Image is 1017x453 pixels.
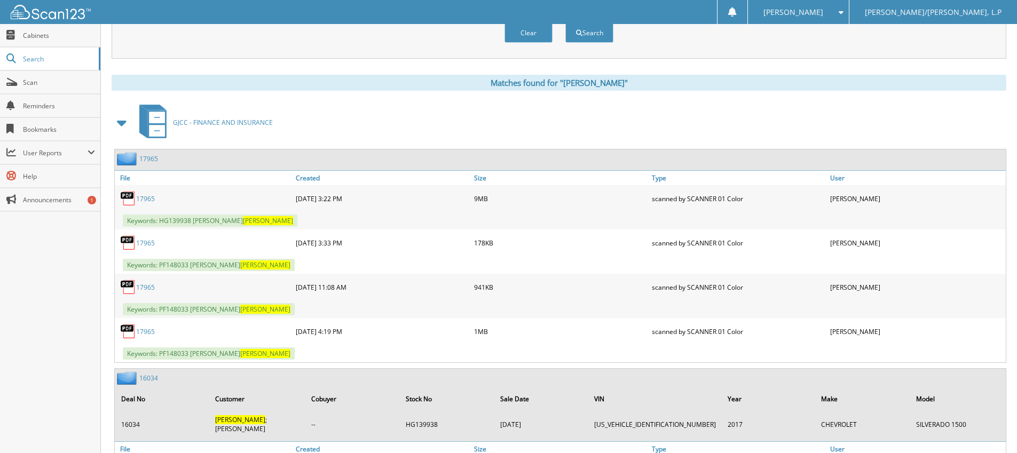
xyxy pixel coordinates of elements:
img: PDF.png [120,279,136,295]
img: PDF.png [120,235,136,251]
span: [PERSON_NAME] [763,9,823,15]
a: Size [471,171,650,185]
th: Year [722,388,815,410]
span: Keywords: PF148033 [PERSON_NAME] [123,303,295,315]
td: [DATE] [495,411,588,438]
span: Keywords: PF148033 [PERSON_NAME] [123,347,295,360]
a: 17965 [136,194,155,203]
div: 9MB [471,188,650,209]
span: [PERSON_NAME]/[PERSON_NAME], L.P [865,9,1002,15]
div: 941KB [471,276,650,298]
div: scanned by SCANNER 01 Color [649,232,827,253]
div: scanned by SCANNER 01 Color [649,276,827,298]
a: Created [293,171,471,185]
span: User Reports [23,148,88,157]
div: 1 [88,196,96,204]
a: 16034 [139,373,158,383]
a: Type [649,171,827,185]
span: Help [23,172,95,181]
div: scanned by SCANNER 01 Color [649,321,827,342]
img: PDF.png [120,190,136,206]
img: folder2.png [117,152,139,165]
span: Cabinets [23,31,95,40]
a: File [115,171,293,185]
td: -- [306,411,399,438]
span: Search [23,54,93,63]
div: [PERSON_NAME] [827,232,1006,253]
span: Keywords: PF148033 [PERSON_NAME] [123,259,295,271]
span: [PERSON_NAME] [215,415,265,424]
div: [DATE] 3:33 PM [293,232,471,253]
div: [PERSON_NAME] [827,276,1006,298]
span: [PERSON_NAME] [240,305,290,314]
td: [US_VEHICLE_IDENTIFICATION_NUMBER] [589,411,721,438]
div: scanned by SCANNER 01 Color [649,188,827,209]
div: [PERSON_NAME] [827,321,1006,342]
th: Model [911,388,1005,410]
img: folder2.png [117,371,139,385]
th: VIN [589,388,721,410]
td: CHEVROLET [816,411,910,438]
div: 178KB [471,232,650,253]
div: [DATE] 4:19 PM [293,321,471,342]
a: 17965 [136,283,155,292]
span: Reminders [23,101,95,110]
span: [PERSON_NAME] [240,260,290,269]
div: [DATE] 11:08 AM [293,276,471,298]
div: [PERSON_NAME] [827,188,1006,209]
td: 16034 [116,411,209,438]
span: Keywords: HG139938 [PERSON_NAME] [123,214,297,227]
a: GJCC - FINANCE AND INSURANCE [133,101,273,144]
iframe: Chat Widget [964,402,1017,453]
span: GJCC - FINANCE AND INSURANCE [173,118,273,127]
img: scan123-logo-white.svg [11,5,91,19]
span: Bookmarks [23,125,95,134]
img: PDF.png [120,323,136,339]
button: Clear [504,23,553,43]
th: Deal No [116,388,209,410]
button: Search [565,23,613,43]
td: HG139938 [400,411,494,438]
div: 1MB [471,321,650,342]
td: 2017 [722,411,815,438]
a: 17965 [136,327,155,336]
th: Sale Date [495,388,588,410]
div: [DATE] 3:22 PM [293,188,471,209]
td: SILVERADO 1500 [911,411,1005,438]
th: Stock No [400,388,494,410]
div: Matches found for "[PERSON_NAME]" [112,75,1006,91]
a: User [827,171,1006,185]
span: Announcements [23,195,95,204]
span: [PERSON_NAME] [240,349,290,358]
a: 17965 [136,239,155,248]
a: 17965 [139,154,158,163]
th: Customer [210,388,305,410]
th: Cobuyer [306,388,399,410]
span: [PERSON_NAME] [243,216,293,225]
th: Make [816,388,910,410]
td: ;[PERSON_NAME] [210,411,305,438]
span: Scan [23,78,95,87]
